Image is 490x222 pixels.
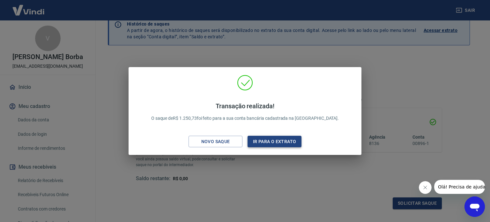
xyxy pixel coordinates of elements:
[151,102,339,110] h4: Transação realizada!
[248,136,301,148] button: Ir para o extrato
[4,4,54,10] span: Olá! Precisa de ajuda?
[189,136,242,148] button: Novo saque
[194,138,238,146] div: Novo saque
[434,180,485,194] iframe: Mensagem da empresa
[419,181,432,194] iframe: Fechar mensagem
[464,196,485,217] iframe: Botão para abrir a janela de mensagens
[151,102,339,122] p: O saque de R$ 1.250,73 foi feito para a sua conta bancária cadastrada na [GEOGRAPHIC_DATA].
